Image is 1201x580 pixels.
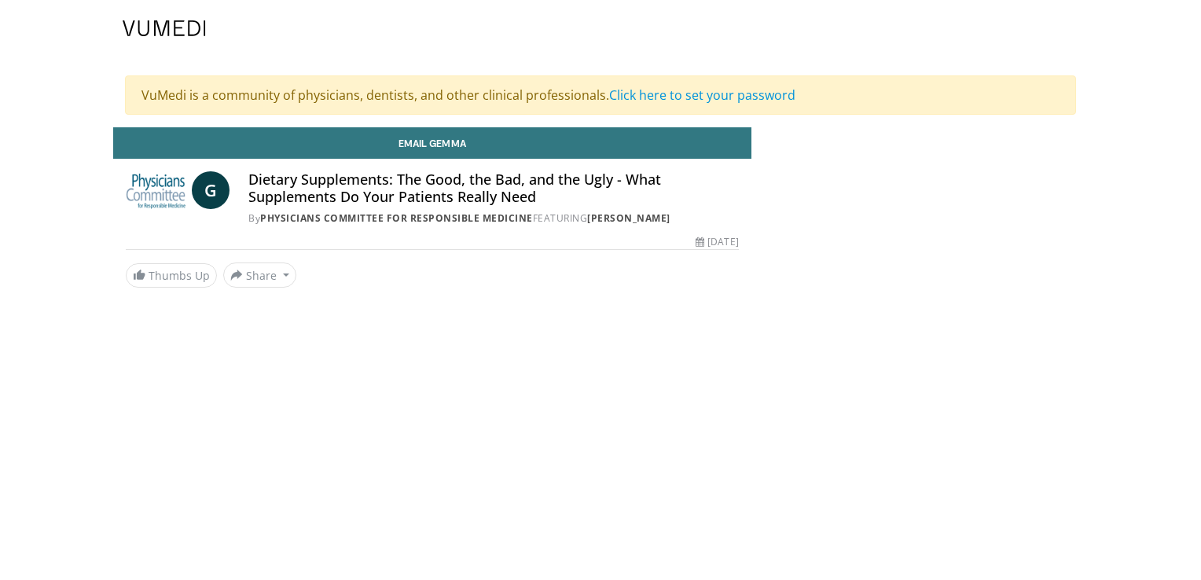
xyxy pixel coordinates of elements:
img: VuMedi Logo [123,20,206,36]
div: VuMedi is a community of physicians, dentists, and other clinical professionals. [125,75,1076,115]
img: Physicians Committee for Responsible Medicine [126,171,185,209]
a: Thumbs Up [126,263,217,288]
a: [PERSON_NAME] [587,211,670,225]
a: G [192,171,230,209]
a: Click here to set your password [609,86,795,104]
div: [DATE] [696,235,738,249]
button: Share [223,262,296,288]
h4: Dietary Supplements: The Good, the Bad, and the Ugly - What Supplements Do Your Patients Really Need [248,171,738,205]
a: Email Gemma [113,127,751,159]
div: By FEATURING [248,211,738,226]
a: Physicians Committee for Responsible Medicine [260,211,533,225]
